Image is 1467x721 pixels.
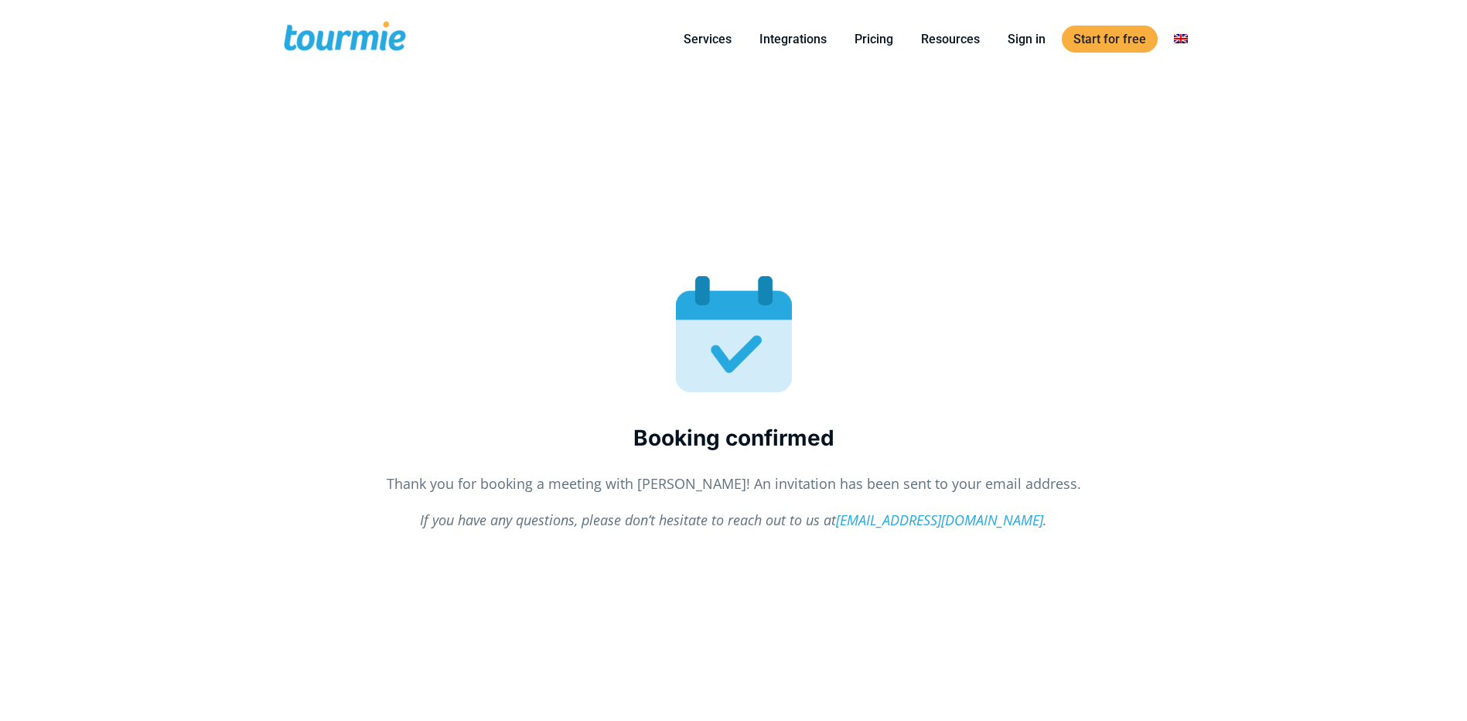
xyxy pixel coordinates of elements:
[909,29,991,49] a: Resources
[672,29,743,49] a: Services
[748,29,838,49] a: Integrations
[996,29,1057,49] a: Sign in
[281,473,1186,494] p: Thank you for booking a meeting with [PERSON_NAME]! An invitation has been sent to your email add...
[843,29,905,49] a: Pricing
[836,511,1043,529] a: [EMAIL_ADDRESS][DOMAIN_NAME]
[1062,26,1158,53] a: Start for free
[420,511,1047,529] em: If you have any questions, please don’t hesitate to reach out to us at .
[281,423,1186,453] h3: Booking confirmed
